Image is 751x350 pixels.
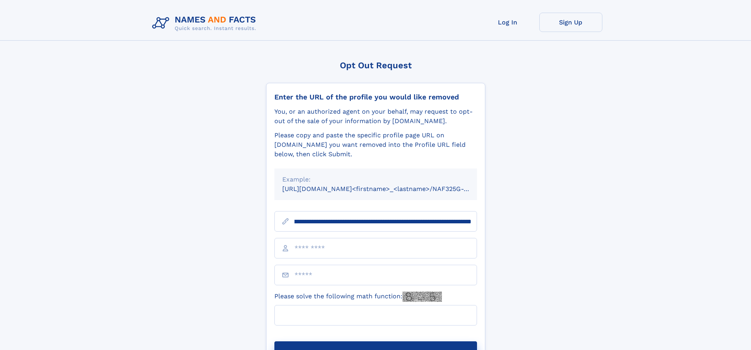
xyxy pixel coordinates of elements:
[274,292,442,302] label: Please solve the following math function:
[274,131,477,159] div: Please copy and paste the specific profile page URL on [DOMAIN_NAME] you want removed into the Pr...
[266,60,485,70] div: Opt Out Request
[274,93,477,101] div: Enter the URL of the profile you would like removed
[282,175,469,184] div: Example:
[149,13,263,34] img: Logo Names and Facts
[539,13,602,32] a: Sign Up
[282,185,492,193] small: [URL][DOMAIN_NAME]<firstname>_<lastname>/NAF325G-xxxxxxxx
[476,13,539,32] a: Log In
[274,107,477,126] div: You, or an authorized agent on your behalf, may request to opt-out of the sale of your informatio...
